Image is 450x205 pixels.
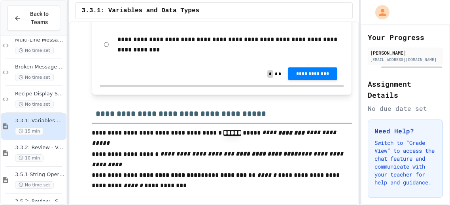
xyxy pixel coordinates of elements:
[15,154,43,162] span: 10 min
[26,10,53,27] span: Back to Teams
[374,126,436,136] h3: Need Help?
[15,37,65,44] span: Multi-Line Message Board
[367,3,391,21] div: My Account
[15,91,65,97] span: Recipe Display System
[370,57,441,63] div: [EMAIL_ADDRESS][DOMAIN_NAME]
[368,104,443,113] div: No due date set
[15,181,54,189] span: No time set
[15,47,54,54] span: No time set
[368,32,443,43] h2: Your Progress
[15,198,65,205] span: 3.5.2: Review - String Operators
[82,6,200,15] span: 3.3.1: Variables and Data Types
[15,101,54,108] span: No time set
[7,6,60,31] button: Back to Teams
[15,118,65,124] span: 3.3.1: Variables and Data Types
[368,78,443,101] h2: Assignment Details
[15,144,65,151] span: 3.3.2: Review - Variables and Data Types
[15,74,54,81] span: No time set
[15,127,43,135] span: 15 min
[374,139,436,186] p: Switch to "Grade View" to access the chat feature and communicate with your teacher for help and ...
[370,49,441,56] div: [PERSON_NAME]
[15,64,65,70] span: Broken Message System
[15,171,65,178] span: 3.5.1 String Operators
